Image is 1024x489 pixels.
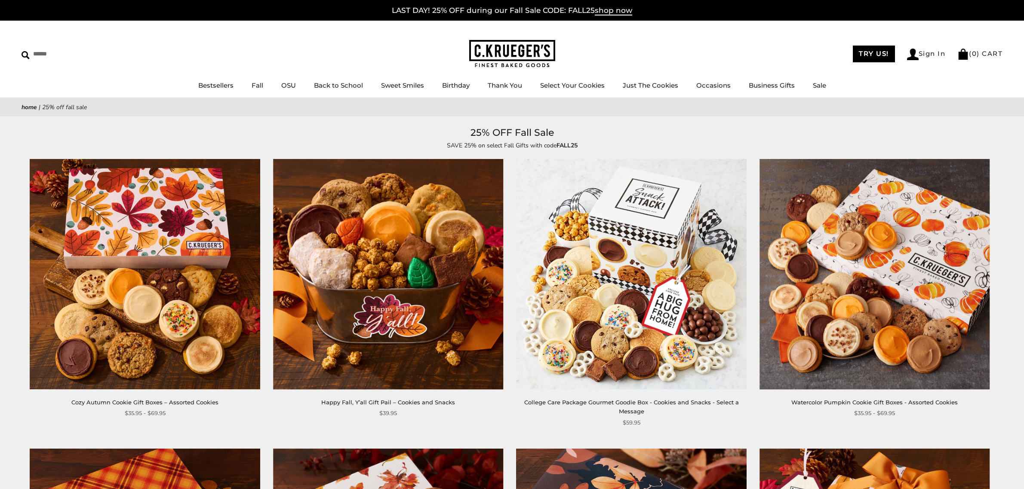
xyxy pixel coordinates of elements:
[392,6,632,15] a: LAST DAY! 25% OFF during our Fall Sale CODE: FALL25shop now
[907,49,946,60] a: Sign In
[314,141,710,150] p: SAVE 25% on select Fall Gifts with code
[623,81,678,89] a: Just The Cookies
[252,81,263,89] a: Fall
[854,409,895,418] span: $35.95 - $69.95
[281,81,296,89] a: OSU
[516,159,746,389] img: College Care Package Gourmet Goodie Box - Cookies and Snacks - Select a Message
[34,125,990,141] h1: 25% OFF Fall Sale
[381,81,424,89] a: Sweet Smiles
[379,409,397,418] span: $39.95
[853,46,895,62] a: TRY US!
[125,409,166,418] span: $35.95 - $69.95
[39,103,40,111] span: |
[791,399,958,406] a: Watercolor Pumpkin Cookie Gift Boxes - Assorted Cookies
[623,418,640,427] span: $59.95
[321,399,455,406] a: Happy Fall, Y’all Gift Pail – Cookies and Snacks
[813,81,826,89] a: Sale
[22,103,37,111] a: Home
[907,49,919,60] img: Account
[469,40,555,68] img: C.KRUEGER'S
[957,49,969,60] img: Bag
[22,102,1002,112] nav: breadcrumbs
[314,81,363,89] a: Back to School
[71,399,218,406] a: Cozy Autumn Cookie Gift Boxes – Assorted Cookies
[273,159,503,389] img: Happy Fall, Y’all Gift Pail – Cookies and Snacks
[488,81,522,89] a: Thank You
[557,141,578,150] strong: FALL25
[760,159,990,389] img: Watercolor Pumpkin Cookie Gift Boxes - Assorted Cookies
[22,47,124,61] input: Search
[524,399,739,415] a: College Care Package Gourmet Goodie Box - Cookies and Snacks - Select a Message
[540,81,605,89] a: Select Your Cookies
[30,159,260,389] img: Cozy Autumn Cookie Gift Boxes – Assorted Cookies
[696,81,731,89] a: Occasions
[957,49,1002,58] a: (0) CART
[749,81,795,89] a: Business Gifts
[972,49,977,58] span: 0
[595,6,632,15] span: shop now
[442,81,470,89] a: Birthday
[22,51,30,59] img: Search
[42,103,87,111] span: 25% OFF Fall Sale
[198,81,234,89] a: Bestsellers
